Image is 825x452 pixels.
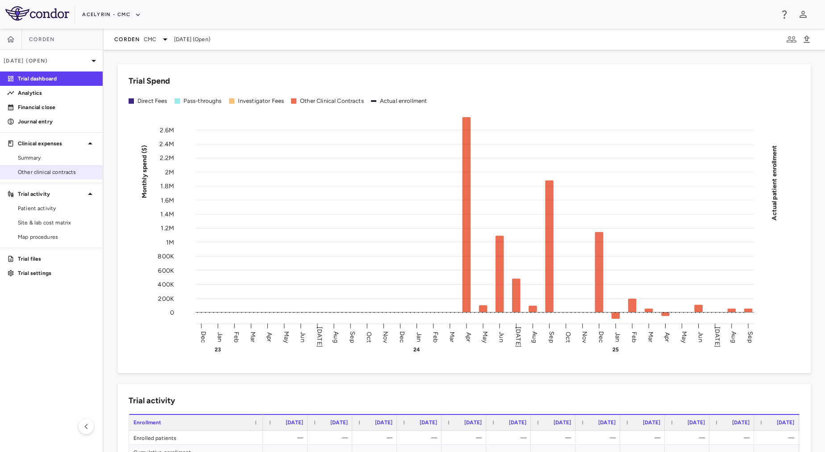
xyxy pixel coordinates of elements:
[539,431,571,445] div: —
[18,89,96,97] p: Analytics
[647,331,654,342] text: Mar
[697,332,704,342] text: Jun
[316,431,348,445] div: —
[183,97,222,105] div: Pass-throughs
[332,331,340,342] text: Aug
[18,219,96,227] span: Site & lab cost matrix
[583,431,616,445] div: —
[299,332,307,342] text: Jun
[450,431,482,445] div: —
[160,182,174,190] tspan: 1.8M
[18,118,96,126] p: Journal entry
[129,431,263,444] div: Enrolled patients
[133,419,162,426] span: Enrollment
[643,419,660,426] span: [DATE]
[382,331,389,343] text: Nov
[673,431,705,445] div: —
[161,196,174,204] tspan: 1.6M
[630,331,638,342] text: Feb
[413,346,420,353] text: 24
[464,419,482,426] span: [DATE]
[746,331,754,342] text: Sep
[531,331,538,342] text: Aug
[365,331,373,342] text: Oct
[160,211,174,218] tspan: 1.4M
[166,238,174,246] tspan: 1M
[29,36,55,43] span: Corden
[564,331,572,342] text: Oct
[18,75,96,83] p: Trial dashboard
[360,431,392,445] div: —
[18,168,96,176] span: Other clinical contracts
[628,431,660,445] div: —
[18,154,96,162] span: Summary
[82,8,141,22] button: Acelyrin - CMC
[18,103,96,111] p: Financial close
[174,35,210,43] span: [DATE] (Open)
[165,168,174,176] tspan: 2M
[18,139,85,148] p: Clinical expenses
[161,224,174,232] tspan: 1.2M
[4,57,88,65] p: [DATE] (Open)
[663,332,671,342] text: Apr
[158,253,174,260] tspan: 800K
[771,145,778,220] tspan: Actual patient enrollment
[200,331,207,342] text: Dec
[375,419,392,426] span: [DATE]
[481,331,489,343] text: May
[144,35,156,43] span: CMC
[713,327,721,347] text: [DATE]
[420,419,437,426] span: [DATE]
[598,419,616,426] span: [DATE]
[687,419,705,426] span: [DATE]
[349,331,356,342] text: Sep
[581,331,588,343] text: Nov
[548,331,555,342] text: Sep
[432,331,439,342] text: Feb
[18,233,96,241] span: Map procedures
[18,255,96,263] p: Trial files
[18,269,96,277] p: Trial settings
[762,431,794,445] div: —
[266,332,273,342] text: Apr
[717,431,750,445] div: —
[18,190,85,198] p: Trial activity
[448,331,456,342] text: Mar
[509,419,526,426] span: [DATE]
[300,97,364,105] div: Other Clinical Contracts
[129,395,175,407] h6: Trial activity
[18,204,96,212] span: Patient activity
[159,140,174,148] tspan: 2.4M
[160,126,174,134] tspan: 2.6M
[380,97,427,105] div: Actual enrollment
[158,281,174,288] tspan: 400K
[777,419,794,426] span: [DATE]
[597,331,605,342] text: Dec
[614,332,621,342] text: Jan
[554,419,571,426] span: [DATE]
[283,331,290,343] text: May
[732,419,750,426] span: [DATE]
[233,331,240,342] text: Feb
[612,346,619,353] text: 25
[158,266,174,274] tspan: 600K
[498,332,505,342] text: Jun
[129,75,170,87] h6: Trial Spend
[286,419,303,426] span: [DATE]
[415,332,423,342] text: Jan
[514,327,522,347] text: [DATE]
[730,331,737,342] text: Aug
[316,327,323,347] text: [DATE]
[141,145,148,198] tspan: Monthly spend ($)
[680,331,688,343] text: May
[330,419,348,426] span: [DATE]
[238,97,284,105] div: Investigator Fees
[216,332,224,342] text: Jan
[405,431,437,445] div: —
[398,331,406,342] text: Dec
[271,431,303,445] div: —
[249,331,257,342] text: Mar
[465,332,472,342] text: Apr
[137,97,167,105] div: Direct Fees
[160,154,174,162] tspan: 2.2M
